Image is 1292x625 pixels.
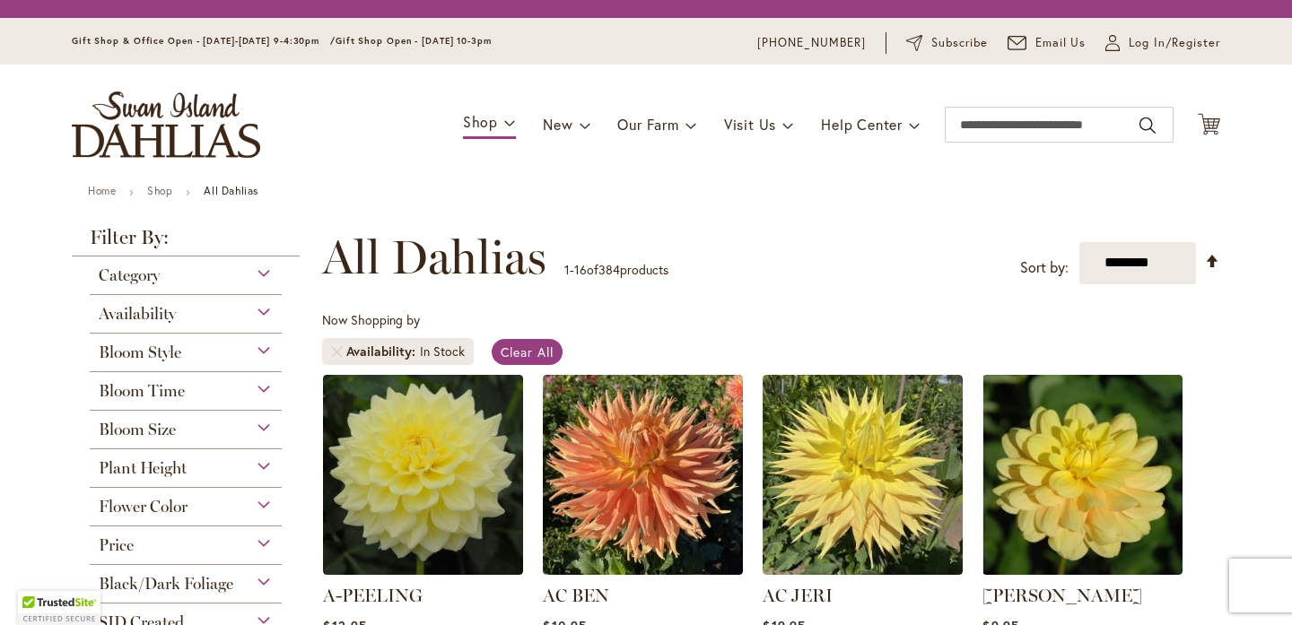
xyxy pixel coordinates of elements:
[72,35,336,47] span: Gift Shop & Office Open - [DATE]-[DATE] 9-4:30pm /
[1020,251,1069,284] label: Sort by:
[323,561,523,578] a: A-Peeling
[492,339,563,365] a: Clear All
[99,420,176,439] span: Bloom Size
[564,256,668,284] p: - of products
[763,375,963,575] img: AC Jeri
[1129,34,1220,52] span: Log In/Register
[763,585,833,606] a: AC JERI
[982,561,1183,578] a: AHOY MATEY
[346,343,420,360] span: Availability
[323,375,523,575] img: A-Peeling
[543,375,743,575] img: AC BEN
[1139,111,1156,140] button: Search
[13,561,64,612] iframe: Launch Accessibility Center
[99,574,233,594] span: Black/Dark Foliage
[72,91,260,158] a: store logo
[931,34,988,52] span: Subscribe
[543,115,572,134] span: New
[757,34,866,52] a: [PHONE_NUMBER]
[322,311,420,328] span: Now Shopping by
[99,535,134,555] span: Price
[322,230,546,284] span: All Dahlias
[763,561,963,578] a: AC Jeri
[331,346,342,357] a: Remove Availability In Stock
[99,497,188,516] span: Flower Color
[982,585,1142,606] a: [PERSON_NAME]
[204,184,258,197] strong: All Dahlias
[501,343,554,360] span: Clear All
[72,228,300,256] strong: Filter By:
[564,261,570,278] span: 1
[463,112,498,131] span: Shop
[906,34,988,52] a: Subscribe
[1105,34,1220,52] a: Log In/Register
[1035,34,1087,52] span: Email Us
[147,184,172,197] a: Shop
[1008,34,1087,52] a: Email Us
[99,458,187,478] span: Plant Height
[574,261,587,278] span: 16
[821,115,903,134] span: Help Center
[982,375,1183,575] img: AHOY MATEY
[99,343,181,362] span: Bloom Style
[99,381,185,401] span: Bloom Time
[88,184,116,197] a: Home
[724,115,776,134] span: Visit Us
[336,35,492,47] span: Gift Shop Open - [DATE] 10-3pm
[543,561,743,578] a: AC BEN
[543,585,609,606] a: AC BEN
[99,265,160,285] span: Category
[617,115,678,134] span: Our Farm
[598,261,620,278] span: 384
[99,304,176,324] span: Availability
[420,343,465,360] div: In Stock
[323,585,423,606] a: A-PEELING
